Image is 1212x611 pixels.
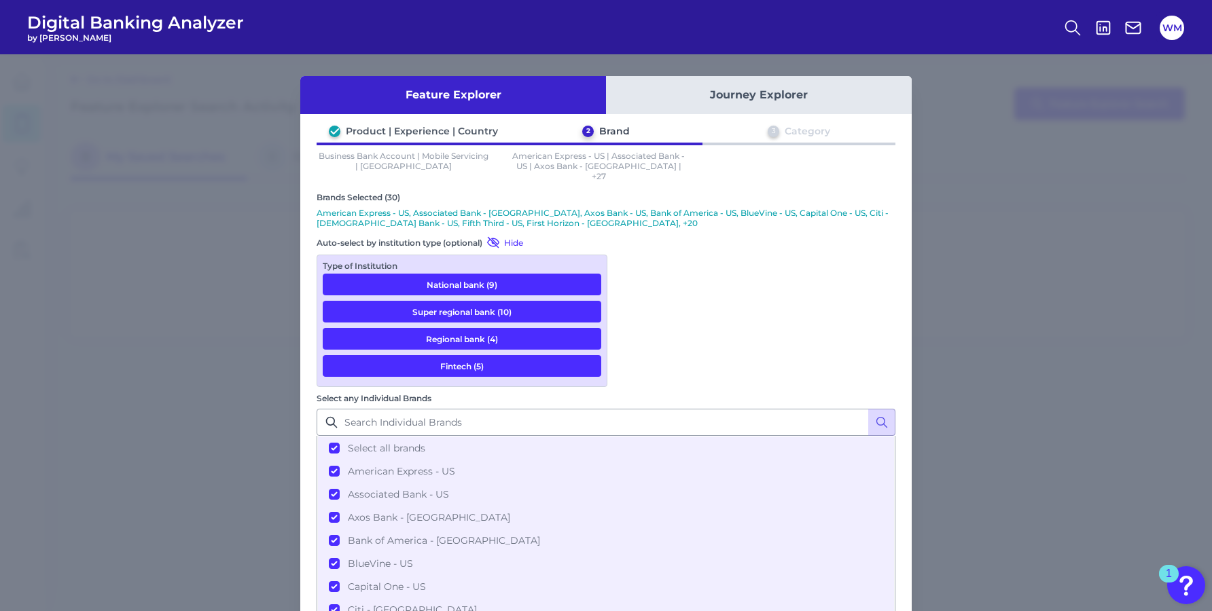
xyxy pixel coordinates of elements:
[318,575,894,598] button: Capital One - US
[348,442,425,454] span: Select all brands
[318,483,894,506] button: Associated Bank - US
[606,76,912,114] button: Journey Explorer
[785,125,830,137] div: Category
[348,465,455,477] span: American Express - US
[346,125,498,137] div: Product | Experience | Country
[582,126,594,137] div: 2
[317,208,895,228] p: American Express - US, Associated Bank - [GEOGRAPHIC_DATA], Axos Bank - US, Bank of America - US,...
[1167,566,1205,604] button: Open Resource Center, 1 new notification
[318,460,894,483] button: American Express - US
[348,580,426,593] span: Capital One - US
[317,409,895,436] input: Search Individual Brands
[27,33,244,43] span: by [PERSON_NAME]
[1160,16,1184,40] button: WM
[317,393,431,403] label: Select any Individual Brands
[768,126,779,137] div: 3
[323,355,601,377] button: Fintech (5)
[348,511,510,523] span: Axos Bank - [GEOGRAPHIC_DATA]
[27,12,244,33] span: Digital Banking Analyzer
[323,261,601,271] div: Type of Institution
[348,534,540,547] span: Bank of America - [GEOGRAPHIC_DATA]
[317,192,895,202] div: Brands Selected (30)
[512,151,686,181] p: American Express - US | Associated Bank - US | Axos Bank - [GEOGRAPHIC_DATA] | +27
[318,529,894,552] button: Bank of America - [GEOGRAPHIC_DATA]
[317,236,607,249] div: Auto-select by institution type (optional)
[323,328,601,350] button: Regional bank (4)
[323,274,601,295] button: National bank (9)
[317,151,491,181] p: Business Bank Account | Mobile Servicing | [GEOGRAPHIC_DATA]
[1166,574,1172,591] div: 1
[348,557,413,570] span: BlueVine - US
[348,488,449,500] span: Associated Bank - US
[482,236,523,249] button: Hide
[318,437,894,460] button: Select all brands
[300,76,606,114] button: Feature Explorer
[599,125,630,137] div: Brand
[318,552,894,575] button: BlueVine - US
[318,506,894,529] button: Axos Bank - [GEOGRAPHIC_DATA]
[323,301,601,322] button: Super regional bank (10)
